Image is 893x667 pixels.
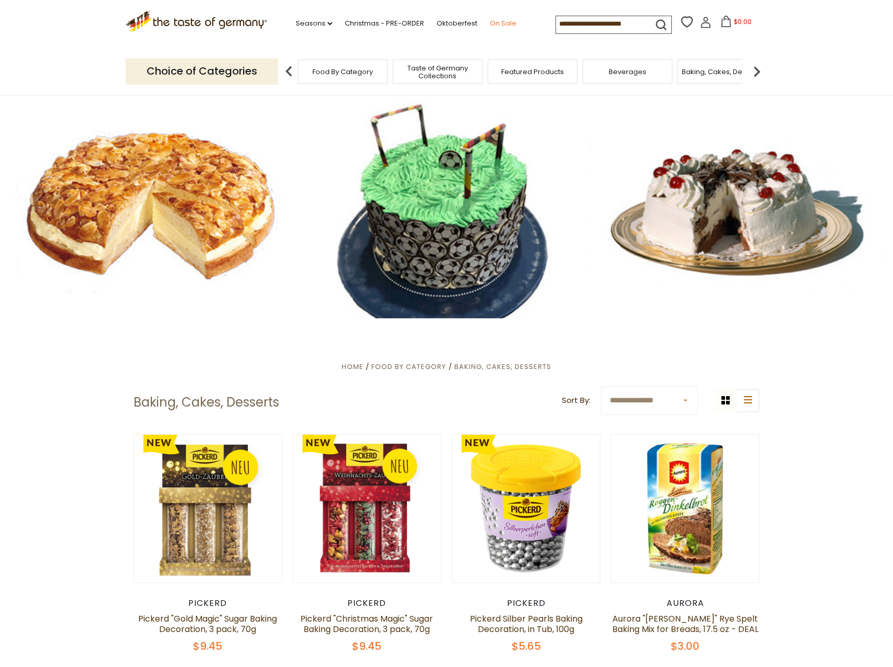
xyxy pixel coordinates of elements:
[134,435,282,582] img: Pickerd "Gold Magic" Sugar Baking Decoration, 3 pack, 70g
[193,639,222,653] span: $9.45
[342,362,364,372] a: Home
[300,613,433,635] a: Pickerd "Christmas Magic" Sugar Baking Decoration, 3 pack, 70g
[293,598,441,609] div: Pickerd
[371,362,446,372] a: Food By Category
[609,68,646,76] a: Beverages
[734,17,752,26] span: $0.00
[296,18,332,29] a: Seasons
[452,598,600,609] div: Pickerd
[470,613,583,635] a: Pickerd Silber Pearls Baking Decoration, in Tub, 100g
[138,613,277,635] a: Pickerd "Gold Magic" Sugar Baking Decoration, 3 pack, 70g
[454,362,551,372] a: Baking, Cakes, Desserts
[134,598,282,609] div: Pickerd
[396,64,479,80] a: Taste of Germany Collections
[501,68,564,76] a: Featured Products
[134,395,279,410] h1: Baking, Cakes, Desserts
[293,435,441,582] img: Pickerd "Christmas Magic" Sugar Baking Decoration, 3 pack, 70g
[279,61,299,82] img: previous arrow
[671,639,699,653] span: $3.00
[611,435,759,582] img: Aurora "Roggen-Dinkel" Rye Spelt Baking Mix for Breads, 17.5 oz - DEAL
[437,18,477,29] a: Oktoberfest
[612,613,758,635] a: Aurora "[PERSON_NAME]" Rye Spelt Baking Mix for Breads, 17.5 oz - DEAL
[512,639,541,653] span: $5.65
[345,18,424,29] a: Christmas - PRE-ORDER
[682,68,763,76] a: Baking, Cakes, Desserts
[611,598,759,609] div: Aurora
[452,435,600,582] img: Pickerd Silber Pearls Baking Decoration, in Tub, 100g
[490,18,516,29] a: On Sale
[352,639,381,653] span: $9.45
[312,68,373,76] a: Food By Category
[126,58,278,84] p: Choice of Categories
[714,16,758,31] button: $0.00
[562,394,590,407] label: Sort By:
[746,61,767,82] img: next arrow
